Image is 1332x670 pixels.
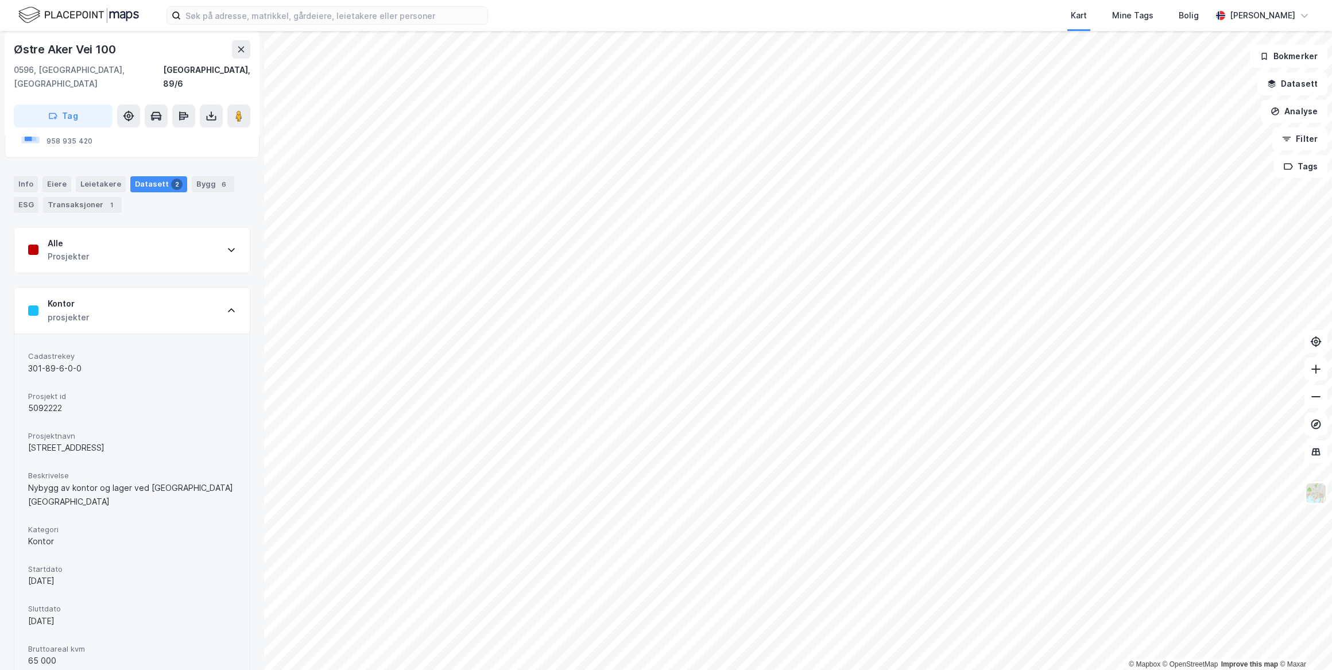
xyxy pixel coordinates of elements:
[14,63,163,91] div: 0596, [GEOGRAPHIC_DATA], [GEOGRAPHIC_DATA]
[1275,615,1332,670] div: Kontrollprogram for chat
[163,63,250,91] div: [GEOGRAPHIC_DATA], 89/6
[47,137,92,146] div: 958 935 420
[106,199,117,211] div: 1
[28,574,236,588] div: [DATE]
[1261,100,1327,123] button: Analyse
[1179,9,1199,22] div: Bolig
[28,362,236,375] div: 301-89-6-0-0
[28,535,236,548] div: Kontor
[28,654,236,668] div: 65 000
[28,525,236,535] span: Kategori
[28,441,236,455] div: [STREET_ADDRESS]
[42,176,71,192] div: Eiere
[48,297,89,311] div: Kontor
[1274,155,1327,178] button: Tags
[48,311,89,324] div: prosjekter
[14,197,38,213] div: ESG
[1272,127,1327,150] button: Filter
[48,237,89,250] div: Alle
[48,250,89,264] div: Prosjekter
[1257,72,1327,95] button: Datasett
[1305,482,1327,504] img: Z
[18,5,139,25] img: logo.f888ab2527a4732fd821a326f86c7f29.svg
[171,179,183,190] div: 2
[28,564,236,574] span: Startdato
[14,40,118,59] div: Østre Aker Vei 100
[28,481,236,509] div: Nybygg av kontor og lager ved [GEOGRAPHIC_DATA] [GEOGRAPHIC_DATA]
[28,471,236,481] span: Beskrivelse
[130,176,187,192] div: Datasett
[1250,45,1327,68] button: Bokmerker
[28,431,236,441] span: Prosjektnavn
[14,104,113,127] button: Tag
[192,176,234,192] div: Bygg
[28,614,236,628] div: [DATE]
[28,392,236,401] span: Prosjekt id
[28,351,236,361] span: Cadastrekey
[28,644,236,654] span: Bruttoareal kvm
[181,7,487,24] input: Søk på adresse, matrikkel, gårdeiere, leietakere eller personer
[14,176,38,192] div: Info
[1221,660,1278,668] a: Improve this map
[1129,660,1160,668] a: Mapbox
[1163,660,1218,668] a: OpenStreetMap
[28,604,236,614] span: Sluttdato
[43,197,122,213] div: Transaksjoner
[218,179,230,190] div: 6
[76,176,126,192] div: Leietakere
[1230,9,1295,22] div: [PERSON_NAME]
[28,401,236,415] div: 5092222
[1071,9,1087,22] div: Kart
[1112,9,1153,22] div: Mine Tags
[1275,615,1332,670] iframe: Chat Widget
